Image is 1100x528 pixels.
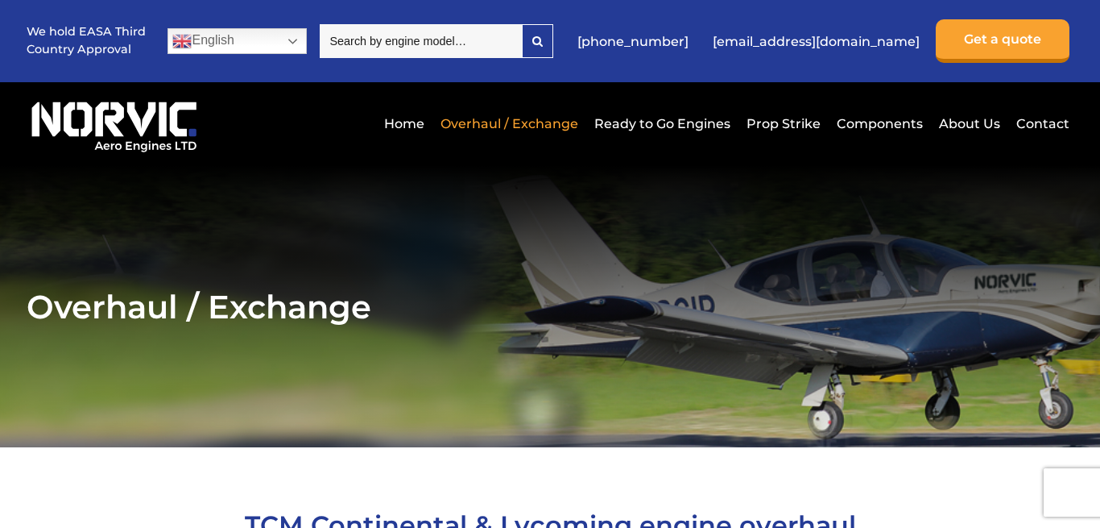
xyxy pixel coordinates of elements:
[936,19,1069,63] a: Get a quote
[705,22,928,61] a: [EMAIL_ADDRESS][DOMAIN_NAME]
[27,23,147,58] p: We hold EASA Third Country Approval
[935,104,1004,143] a: About Us
[833,104,927,143] a: Components
[172,31,192,51] img: en
[436,104,582,143] a: Overhaul / Exchange
[320,24,522,58] input: Search by engine model…
[27,287,1073,326] h2: Overhaul / Exchange
[380,104,428,143] a: Home
[569,22,697,61] a: [PHONE_NUMBER]
[590,104,734,143] a: Ready to Go Engines
[1012,104,1069,143] a: Contact
[167,28,307,54] a: English
[27,94,201,153] img: Norvic Aero Engines logo
[742,104,825,143] a: Prop Strike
